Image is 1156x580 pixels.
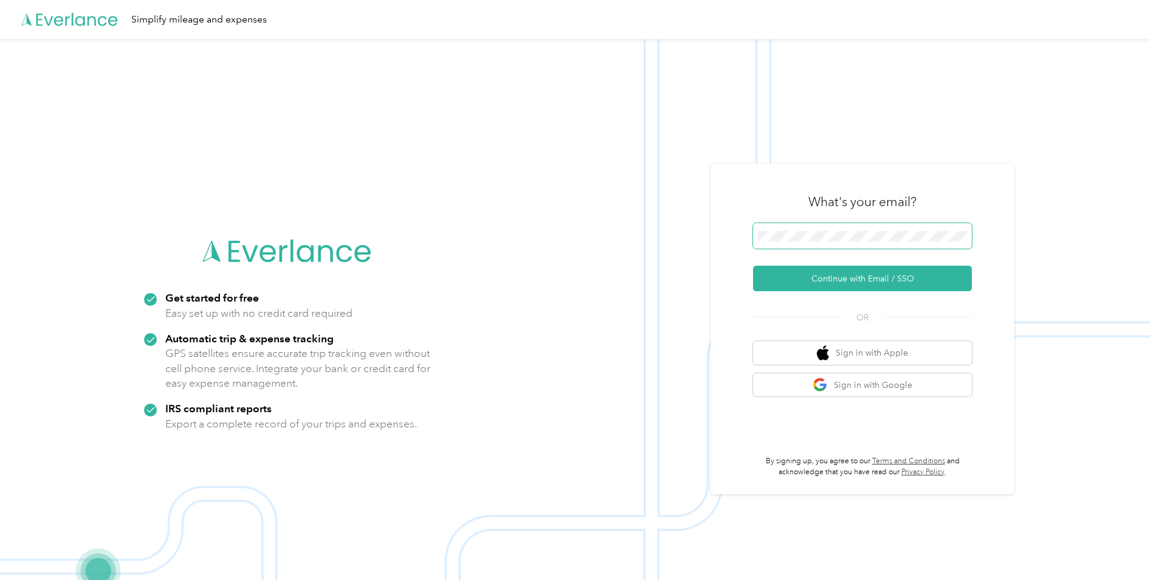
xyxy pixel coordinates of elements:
p: Easy set up with no credit card required [165,306,353,321]
a: Terms and Conditions [872,457,945,466]
h3: What's your email? [808,193,917,210]
button: google logoSign in with Google [753,373,972,397]
button: apple logoSign in with Apple [753,341,972,365]
div: Simplify mileage and expenses [131,12,267,27]
img: apple logo [817,345,829,361]
strong: IRS compliant reports [165,402,272,415]
button: Continue with Email / SSO [753,266,972,291]
strong: Automatic trip & expense tracking [165,332,334,345]
p: Export a complete record of your trips and expenses. [165,416,417,432]
span: OR [841,311,884,324]
img: google logo [813,378,828,393]
strong: Get started for free [165,291,259,304]
a: Privacy Policy [901,468,944,477]
p: GPS satellites ensure accurate trip tracking even without cell phone service. Integrate your bank... [165,346,431,391]
p: By signing up, you agree to our and acknowledge that you have read our . [753,456,972,477]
